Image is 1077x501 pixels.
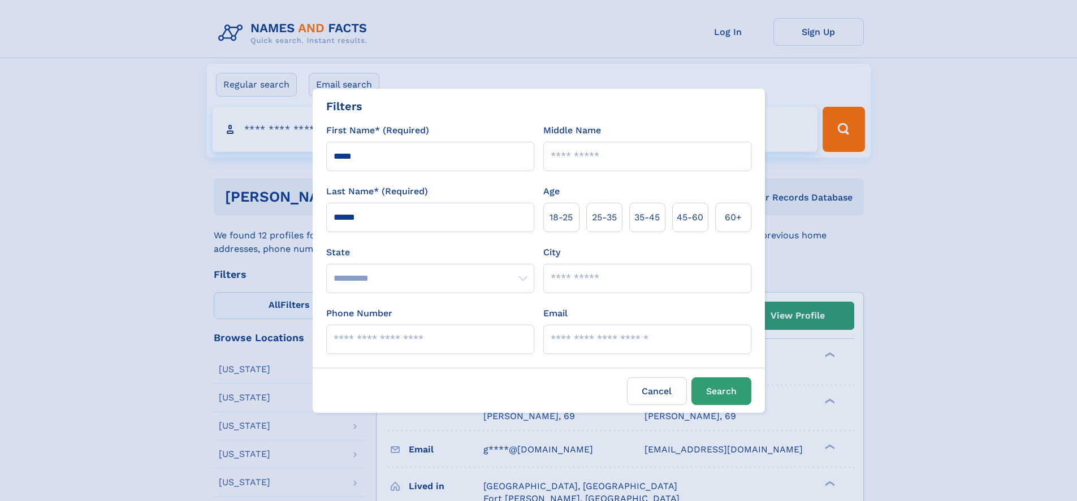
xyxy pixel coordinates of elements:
span: 25‑35 [592,211,617,224]
label: State [326,246,534,259]
div: Filters [326,98,362,115]
label: Phone Number [326,307,392,320]
label: Last Name* (Required) [326,185,428,198]
span: 60+ [725,211,742,224]
button: Search [691,377,751,405]
span: 18‑25 [550,211,573,224]
span: 45‑60 [677,211,703,224]
span: 35‑45 [634,211,660,224]
label: Middle Name [543,124,601,137]
label: Age [543,185,560,198]
label: City [543,246,560,259]
label: Email [543,307,568,320]
label: Cancel [627,377,687,405]
label: First Name* (Required) [326,124,429,137]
